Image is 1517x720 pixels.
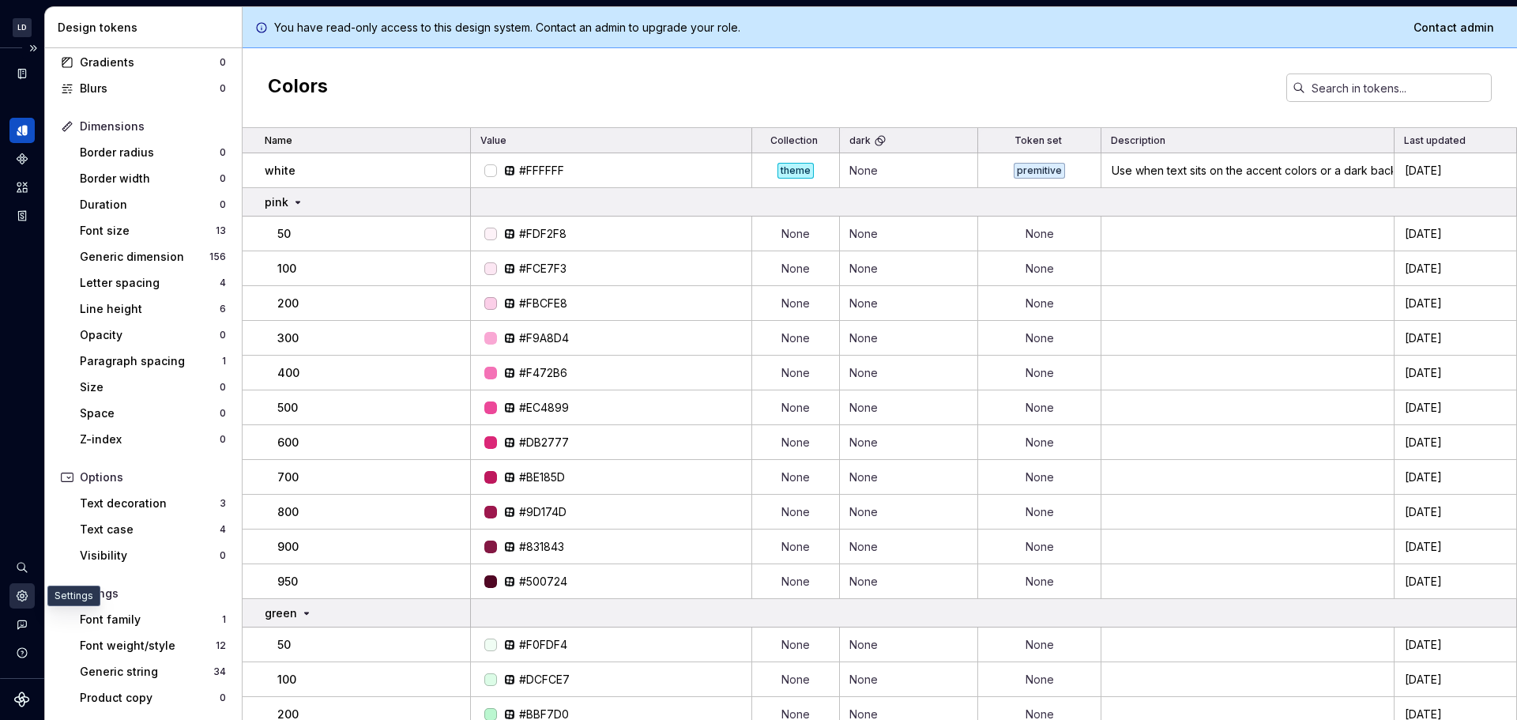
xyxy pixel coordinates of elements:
[73,322,232,348] a: Opacity0
[80,432,220,447] div: Z-index
[55,76,232,101] a: Blurs0
[80,664,213,680] div: Generic string
[274,20,740,36] p: You have read-only access to this design system. Contact an admin to upgrade your role.
[277,637,291,653] p: 50
[1395,504,1515,520] div: [DATE]
[978,628,1101,662] td: None
[519,296,567,311] div: #FBCFE8
[73,166,232,191] a: Border width0
[73,140,232,165] a: Border radius0
[220,172,226,185] div: 0
[777,163,814,179] div: theme
[80,638,216,654] div: Font weight/style
[519,435,569,450] div: #DB2777
[752,356,840,390] td: None
[840,321,978,356] td: None
[519,672,570,688] div: #DCFCE7
[73,349,232,374] a: Paragraph spacing1
[978,530,1101,564] td: None
[1395,469,1515,485] div: [DATE]
[1395,226,1515,242] div: [DATE]
[73,633,232,658] a: Font weight/style12
[978,564,1101,599] td: None
[277,435,299,450] p: 600
[80,586,226,601] div: Strings
[978,460,1101,495] td: None
[9,203,35,228] div: Storybook stories
[220,407,226,420] div: 0
[220,303,226,315] div: 6
[209,251,226,263] div: 156
[9,612,35,637] div: Contact support
[220,198,226,211] div: 0
[80,223,216,239] div: Font size
[73,270,232,296] a: Letter spacing4
[840,530,978,564] td: None
[1014,163,1065,179] div: premitive
[216,639,226,652] div: 12
[978,662,1101,697] td: None
[47,586,100,606] div: Settings
[80,119,226,134] div: Dimensions
[519,539,564,555] div: #831843
[73,427,232,452] a: Z-index0
[13,18,32,37] div: LD
[1395,296,1515,311] div: [DATE]
[978,321,1101,356] td: None
[840,425,978,460] td: None
[519,574,567,590] div: #500724
[840,390,978,425] td: None
[9,583,35,609] a: Settings
[9,146,35,172] div: Components
[73,607,232,632] a: Font family1
[80,171,220,187] div: Border width
[752,460,840,495] td: None
[752,286,840,321] td: None
[80,379,220,395] div: Size
[80,145,220,160] div: Border radius
[80,197,220,213] div: Duration
[14,692,30,707] svg: Supernova Logo
[978,286,1101,321] td: None
[277,539,299,555] p: 900
[73,491,232,516] a: Text decoration3
[978,217,1101,251] td: None
[265,163,295,179] p: white
[1395,400,1515,416] div: [DATE]
[80,249,209,265] div: Generic dimension
[220,497,226,510] div: 3
[265,134,292,147] p: Name
[1403,13,1504,42] a: Contact admin
[73,685,232,711] a: Product copy0
[1404,134,1466,147] p: Last updated
[73,517,232,542] a: Text case4
[3,10,41,44] button: LD
[277,469,299,485] p: 700
[22,37,44,59] button: Expand sidebar
[519,330,569,346] div: #F9A8D4
[519,163,564,179] div: #FFFFFF
[73,244,232,270] a: Generic dimension156
[213,665,226,678] div: 34
[978,495,1101,530] td: None
[80,327,220,343] div: Opacity
[1395,261,1515,277] div: [DATE]
[80,301,220,317] div: Line height
[519,637,567,653] div: #F0FDF4
[978,356,1101,390] td: None
[9,118,35,143] a: Design tokens
[840,217,978,251] td: None
[9,175,35,200] div: Assets
[752,564,840,599] td: None
[277,365,299,381] p: 400
[73,218,232,243] a: Font size13
[1102,163,1393,179] div: Use when text sits on the accent colors or a dark background.
[840,662,978,697] td: None
[277,574,298,590] p: 950
[73,296,232,322] a: Line height6
[80,469,226,485] div: Options
[73,659,232,684] a: Generic string34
